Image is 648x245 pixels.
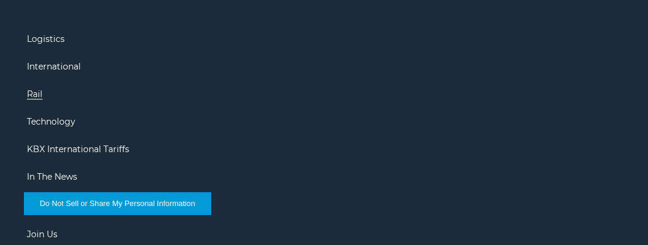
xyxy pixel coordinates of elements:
a: International [27,61,81,72]
a: KBX International Tariffs [27,144,129,155]
a: In The News [27,171,77,182]
a: Logistics [27,34,65,44]
a: Technology [27,116,75,127]
a: Rail [27,89,42,99]
button: Do Not Sell or Share My Personal Information [24,192,211,215]
a: Join Us [27,229,57,240]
